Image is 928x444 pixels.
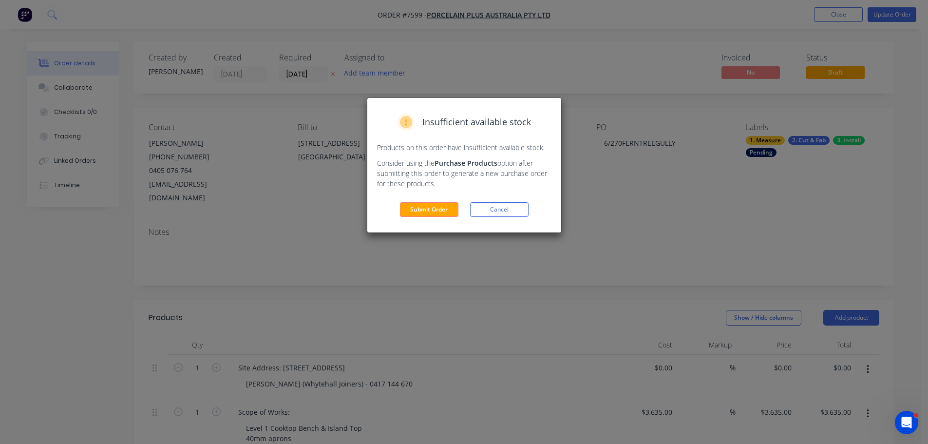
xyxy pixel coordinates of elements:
strong: Purchase Products [435,158,497,168]
span: Insufficient available stock [422,116,531,129]
p: Consider using the option after submitting this order to generate a new purchase order for these ... [377,158,551,189]
button: Cancel [470,202,529,217]
iframe: Intercom live chat [895,411,918,434]
p: Products on this order have insufficient available stock. [377,142,551,153]
button: Submit Order [400,202,458,217]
